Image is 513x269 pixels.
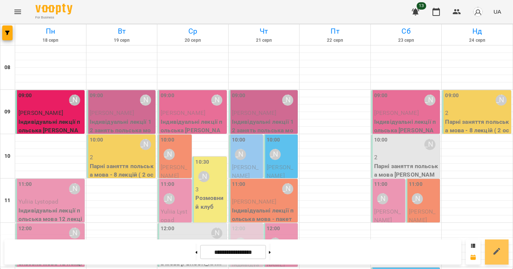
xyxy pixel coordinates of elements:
label: 12:00 [161,225,174,233]
label: 11:00 [409,180,423,188]
span: [PERSON_NAME] [374,109,419,116]
h6: 09 [4,108,10,116]
h6: 23 серп [372,37,441,44]
h6: 20 серп [158,37,227,44]
label: 10:30 [195,158,209,166]
div: Anna Litkovets [424,139,435,150]
label: 09:00 [161,92,174,100]
p: 3 [195,185,225,194]
h6: 08 [4,64,10,72]
div: Anna Litkovets [211,95,222,106]
label: 09:00 [374,92,388,100]
label: 10:00 [267,136,280,144]
label: 10:00 [232,136,246,144]
h6: 19 серп [88,37,156,44]
div: Valentyna Krytskaliuk [164,149,175,160]
label: 09:00 [445,92,459,100]
p: 2 [445,109,510,118]
label: 11:00 [161,180,174,188]
h6: 21 серп [230,37,298,44]
h6: 10 [4,152,10,160]
h6: 24 серп [443,37,512,44]
h6: 22 серп [301,37,369,44]
div: Sofiia Aloshyna [198,171,209,182]
label: 09:00 [232,92,246,100]
h6: Пт [301,25,369,37]
h6: Пн [16,25,85,37]
h6: Чт [230,25,298,37]
span: [PERSON_NAME] [161,164,187,180]
p: 2 [90,153,154,162]
label: 12:00 [18,225,32,233]
span: [PERSON_NAME] [232,198,277,205]
p: Індивідуальні лекції 12 занять польська мова [90,118,154,144]
span: Yuliia Lystopad [18,198,58,205]
span: [PERSON_NAME] [409,208,435,224]
label: 10:00 [90,136,103,144]
span: [PERSON_NAME] [232,109,277,116]
span: [PERSON_NAME] [267,164,293,180]
span: 13 [417,2,426,10]
label: 09:00 [18,92,32,100]
button: Menu [9,3,27,21]
div: Valentyna Krytskaliuk [282,183,293,194]
label: 11:00 [374,180,388,188]
p: Індивідуальні лекції польська мова 12 лекцій [PERSON_NAME] [18,206,83,232]
span: [PERSON_NAME] [161,109,205,116]
span: [PERSON_NAME] [18,109,63,116]
div: Anna Litkovets [270,149,281,160]
label: 12:00 [232,225,246,233]
img: Voopty Logo [35,4,72,14]
div: Valentyna Krytskaliuk [282,95,293,106]
span: Yuliia Lystopad [161,208,187,224]
div: Sofiia Aloshyna [496,95,507,106]
p: Індивідуальні лекції польська [PERSON_NAME] 8 занять [374,118,439,144]
div: Valentyna Krytskaliuk [140,95,151,106]
label: 09:00 [90,92,103,100]
button: UA [490,5,504,18]
h6: Сб [372,25,441,37]
label: 11:00 [18,180,32,188]
p: Парні заняття польська мова - 8 лекцій ( 2 особи ) [445,118,510,144]
p: Індивідуальні лекції польська мова - пакет 8 занять [232,206,297,232]
div: Anna Litkovets [424,95,435,106]
div: Sofiia Aloshyna [140,139,151,150]
label: 11:00 [232,180,246,188]
h6: 11 [4,197,10,205]
div: Valentyna Krytskaliuk [235,149,246,160]
label: 10:00 [161,136,174,144]
img: avatar_s.png [473,7,483,17]
div: Anna Litkovets [69,228,80,239]
h6: 18 серп [16,37,85,44]
span: For Business [35,15,72,20]
span: [PERSON_NAME] [374,208,401,224]
p: Індивідуальні лекції польська [PERSON_NAME] 8 занять [161,118,225,144]
p: 2 [374,153,439,162]
h6: Ср [158,25,227,37]
div: Anna Litkovets [69,183,80,194]
h6: Нд [443,25,512,37]
div: Valentyna Krytskaliuk [412,193,423,204]
span: [PERSON_NAME] [232,164,259,180]
label: 12:00 [267,225,280,233]
h6: Вт [88,25,156,37]
p: Парні заняття польська мова - 8 лекцій ( 2 особи ) [90,162,154,188]
p: Індивідуальні лекції 12 занять польська мова [232,118,297,144]
div: Anna Litkovets [211,228,222,239]
div: Anna Litkovets [164,193,175,204]
span: UA [493,8,501,16]
p: Розмовний клуб [195,194,225,211]
label: 10:00 [374,136,388,144]
p: Парні заняття польська мова [PERSON_NAME] 8 занять [374,162,439,188]
div: Anna Litkovets [377,193,388,204]
span: [PERSON_NAME] [90,109,134,116]
p: Індивідуальні лекції польська [PERSON_NAME] 8 занять [18,118,83,144]
div: Anna Litkovets [69,95,80,106]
